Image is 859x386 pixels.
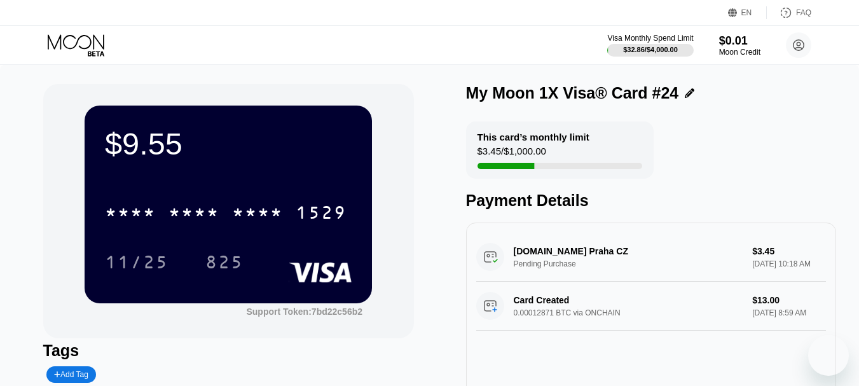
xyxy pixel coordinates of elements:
[478,132,589,142] div: This card’s monthly limit
[105,126,352,162] div: $9.55
[796,8,811,17] div: FAQ
[466,84,679,102] div: My Moon 1X Visa® Card #24
[478,146,546,163] div: $3.45 / $1,000.00
[246,307,362,317] div: Support Token:7bd22c56b2
[719,48,760,57] div: Moon Credit
[105,254,168,274] div: 11/25
[767,6,811,19] div: FAQ
[808,335,849,376] iframe: Button to launch messaging window
[296,204,347,224] div: 1529
[54,370,88,379] div: Add Tag
[607,34,693,43] div: Visa Monthly Spend Limit
[719,34,760,48] div: $0.01
[246,307,362,317] div: Support Token: 7bd22c56b2
[46,366,96,383] div: Add Tag
[43,341,414,360] div: Tags
[623,46,678,53] div: $32.86 / $4,000.00
[95,246,178,278] div: 11/25
[728,6,767,19] div: EN
[466,191,837,210] div: Payment Details
[741,8,752,17] div: EN
[196,246,253,278] div: 825
[719,34,760,57] div: $0.01Moon Credit
[205,254,244,274] div: 825
[607,34,693,57] div: Visa Monthly Spend Limit$32.86/$4,000.00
